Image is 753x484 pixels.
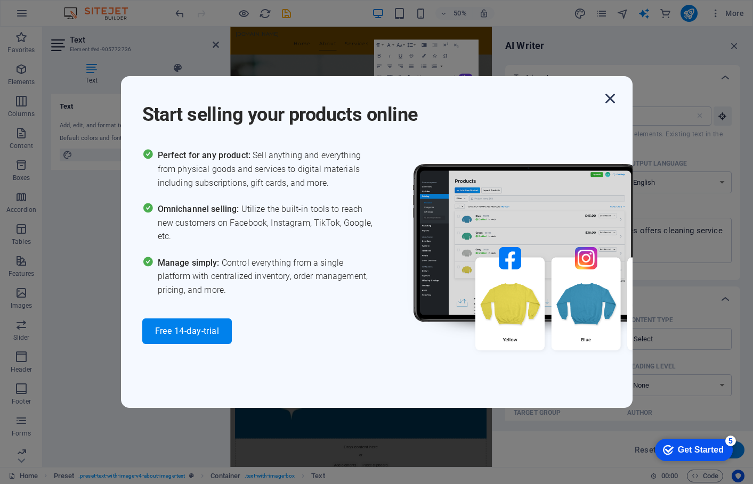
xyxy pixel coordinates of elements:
[158,149,377,190] span: Sell anything and everything from physical goods and services to digital materials including subs...
[158,258,222,268] span: Manage simply:
[158,256,377,297] span: Control everything from a single platform with centralized inventory, order management, pricing, ...
[395,149,715,381] img: promo_image.png
[79,2,90,13] div: 5
[31,12,77,21] div: Get Started
[158,202,377,243] span: Utilize the built-in tools to reach new customers on Facebook, Instagram, TikTok, Google, etc.
[158,150,253,160] span: Perfect for any product:
[142,318,232,344] button: Free 14-day-trial
[158,204,241,214] span: Omnichannel selling:
[142,89,601,127] h1: Start selling your products online
[155,327,220,335] span: Free 14-day-trial
[9,5,86,28] div: Get Started 5 items remaining, 0% complete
